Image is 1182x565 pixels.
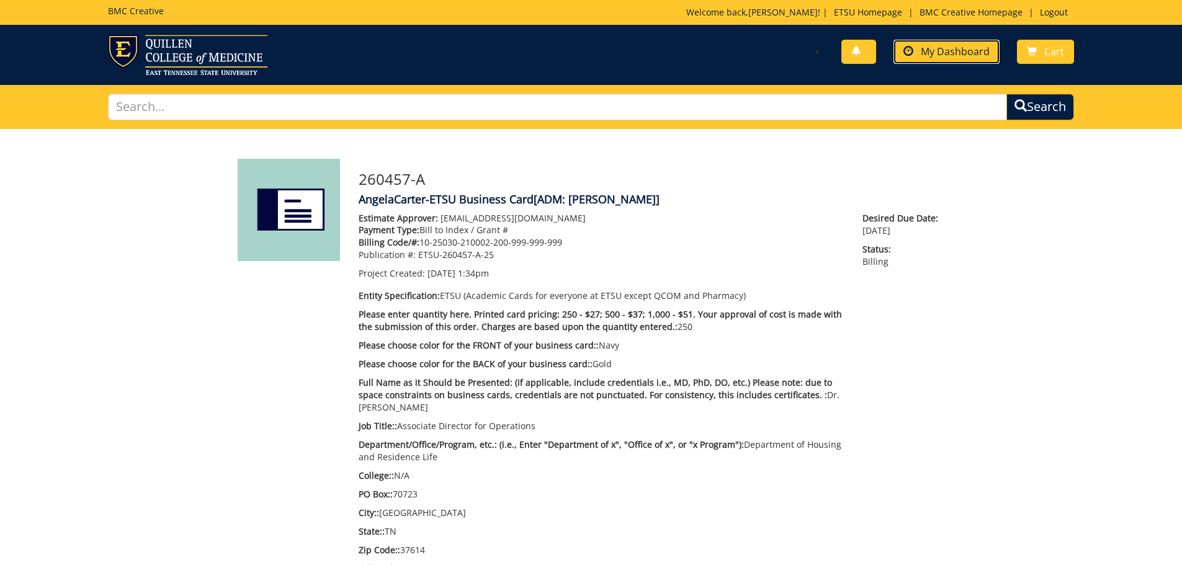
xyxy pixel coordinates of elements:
[359,544,844,556] p: 37614
[913,6,1029,18] a: BMC Creative Homepage
[748,6,818,18] a: [PERSON_NAME]
[893,40,1000,64] a: My Dashboard
[359,339,599,351] span: Please choose color for the FRONT of your business card::
[1006,94,1074,120] button: Search
[359,339,844,352] p: Navy
[359,249,416,260] span: Publication #:
[359,438,844,463] p: Department of Housing and Residence Life
[108,94,1008,120] input: Search...
[1017,40,1074,64] a: Cart
[359,544,400,556] span: Zip Code::
[1044,45,1064,58] span: Cart
[359,358,844,370] p: Gold
[359,469,394,481] span: College::
[359,194,945,206] h4: AngelaCarter-ETSU Business Card
[359,507,844,519] p: [GEOGRAPHIC_DATA]
[428,267,489,279] span: [DATE] 1:34pm
[359,236,419,248] span: Billing Code/#:
[359,290,440,301] span: Entity Specification:
[108,35,267,75] img: ETSU logo
[359,376,844,414] p: Dr. [PERSON_NAME]
[108,6,164,16] h5: BMC Creative
[862,212,944,225] span: Desired Due Date:
[359,507,379,518] span: City::
[359,420,844,432] p: Associate Director for Operations
[1034,6,1074,18] a: Logout
[359,236,844,249] p: 10-25030-210002-200-999-999-999
[238,159,340,261] img: Product featured image
[359,376,832,401] span: Full Name as it Should be Presented: (if applicable, include credentials i.e., MD, PhD, DO, etc.)...
[359,525,844,538] p: TN
[359,267,425,279] span: Project Created:
[862,243,944,256] span: Status:
[828,6,908,18] a: ETSU Homepage
[418,249,494,260] span: ETSU-260457-A-25
[686,6,1074,19] p: Welcome back, ! | | |
[359,358,593,370] span: Please choose color for the BACK of your business card::
[359,308,844,333] p: 250
[359,308,842,332] span: Please enter quantity here. Printed card pricing: 250 - $27; 500 - $37; 1,000 - $51. Your approva...
[359,438,744,450] span: Department/Office/Program, etc.: (i.e., Enter "Department of x", "Office of x", or "x Program"):
[862,243,944,268] p: Billing
[359,290,844,302] p: ETSU (Academic Cards for everyone at ETSU except QCOM and Pharmacy)
[359,224,844,236] p: Bill to Index / Grant #
[359,420,397,432] span: Job Title::
[359,469,844,482] p: N/A
[359,224,419,236] span: Payment Type:
[359,488,844,500] p: 70723
[359,525,385,537] span: State::
[359,212,844,225] p: [EMAIL_ADDRESS][DOMAIN_NAME]
[862,212,944,237] p: [DATE]
[534,192,660,207] span: [ADM: [PERSON_NAME]]
[921,45,990,58] span: My Dashboard
[359,212,438,224] span: Estimate Approver:
[359,171,945,187] h3: 260457-A
[359,488,393,500] span: PO Box::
